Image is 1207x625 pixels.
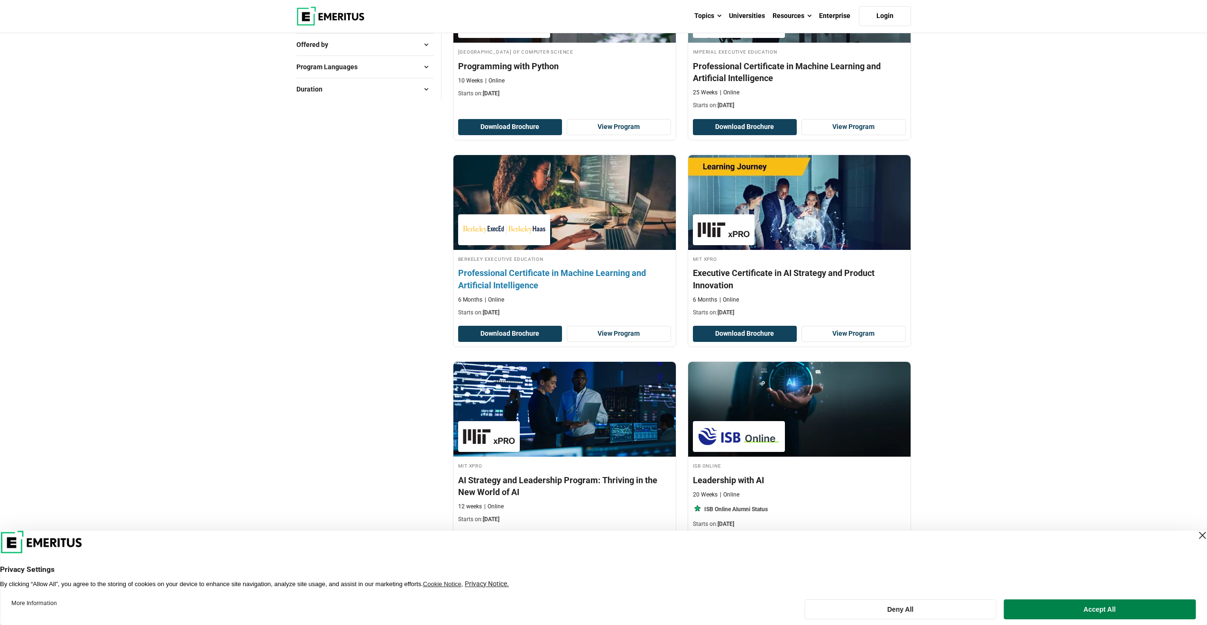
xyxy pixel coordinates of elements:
img: MIT xPRO [698,219,750,240]
a: View Program [802,119,906,135]
img: AI Strategy and Leadership Program: Thriving in the New World of AI | Online AI and Machine Learn... [453,362,676,457]
p: Online [719,296,739,304]
h4: Imperial Executive Education [693,47,906,55]
button: Download Brochure [458,326,562,342]
img: Leadership with AI | Online AI and Machine Learning Course [688,362,911,457]
h4: [GEOGRAPHIC_DATA] of Computer Science [458,47,671,55]
span: [DATE] [718,521,734,527]
h4: Berkeley Executive Education [458,255,671,263]
button: Download Brochure [693,326,797,342]
p: Starts on: [693,101,906,110]
p: Online [485,77,505,85]
button: Program Languages [296,60,433,74]
span: Duration [296,84,330,94]
img: Executive Certificate in AI Strategy and Product Innovation | Online AI and Machine Learning Course [688,155,911,250]
p: Online [485,296,504,304]
span: [DATE] [483,90,499,97]
button: Download Brochure [693,119,797,135]
span: Offered by [296,39,336,50]
h4: MIT xPRO [458,461,671,469]
a: Login [859,6,911,26]
p: 20 Weeks [693,491,718,499]
p: Online [720,491,739,499]
p: Starts on: [458,515,671,524]
h4: MIT xPRO [693,255,906,263]
a: View Program [567,326,671,342]
span: [DATE] [718,102,734,109]
img: MIT xPRO [463,426,515,447]
span: [DATE] [483,309,499,316]
a: View Program [567,119,671,135]
button: Download Brochure [458,119,562,135]
img: ISB Online [698,426,780,447]
p: 12 weeks [458,503,482,511]
a: AI and Machine Learning Course by Berkeley Executive Education - August 28, 2025 Berkeley Executi... [453,155,676,322]
h4: Leadership with AI [693,474,906,486]
h4: ISB Online [693,461,906,469]
img: Berkeley Executive Education [463,219,545,240]
h4: Professional Certificate in Machine Learning and Artificial Intelligence [458,267,671,291]
p: Starts on: [458,309,671,317]
p: 25 Weeks [693,89,718,97]
p: Starts on: [693,309,906,317]
a: View Program [802,326,906,342]
p: 10 Weeks [458,77,483,85]
span: Program Languages [296,62,365,72]
h4: Programming with Python [458,60,671,72]
span: [DATE] [718,309,734,316]
p: Online [484,503,504,511]
p: ISB Online Alumni Status [704,506,768,514]
a: AI and Machine Learning Course by MIT xPRO - August 28, 2025 MIT xPRO MIT xPRO Executive Certific... [688,155,911,322]
p: 6 Months [458,296,482,304]
h4: AI Strategy and Leadership Program: Thriving in the New World of AI [458,474,671,498]
a: AI and Machine Learning Course by MIT xPRO - August 28, 2025 MIT xPRO MIT xPRO AI Strategy and Le... [453,362,676,528]
button: Duration [296,82,433,96]
span: [DATE] [483,516,499,523]
p: Online [720,89,739,97]
p: 6 Months [693,296,717,304]
img: Professional Certificate in Machine Learning and Artificial Intelligence | Online AI and Machine ... [442,150,687,255]
p: Starts on: [458,90,671,98]
a: AI and Machine Learning Course by ISB Online - August 28, 2025 ISB Online ISB Online Leadership w... [688,362,911,533]
p: Starts on: [693,520,906,528]
button: Offered by [296,37,433,52]
h4: Executive Certificate in AI Strategy and Product Innovation [693,267,906,291]
h4: Professional Certificate in Machine Learning and Artificial Intelligence [693,60,906,84]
